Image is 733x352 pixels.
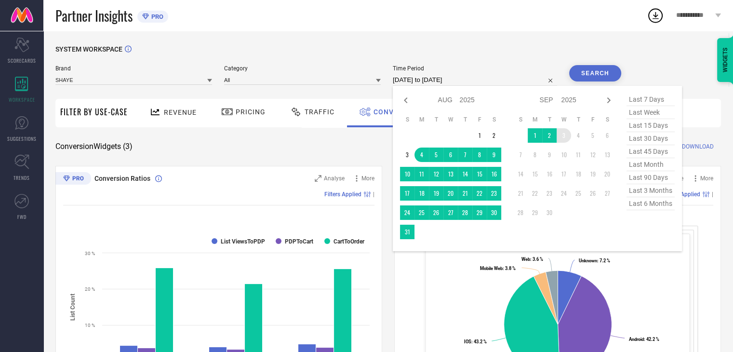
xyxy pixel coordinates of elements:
td: Sat Sep 20 2025 [600,167,614,181]
text: : 3.8 % [480,266,516,271]
th: Wednesday [443,116,458,123]
td: Sat Sep 27 2025 [600,186,614,201]
span: Conversion Ratios [94,175,150,182]
span: last 90 days [626,171,675,184]
td: Sun Aug 17 2025 [400,186,414,201]
svg: Zoom [315,175,321,182]
td: Sat Aug 09 2025 [487,148,501,162]
span: Partner Insights [55,6,133,26]
span: WORKSPACE [9,96,35,103]
div: Open download list [647,7,664,24]
span: TRENDS [13,174,30,181]
div: Premium [55,172,91,187]
td: Tue Aug 19 2025 [429,186,443,201]
td: Tue Sep 02 2025 [542,128,557,143]
span: Analyse [324,175,345,182]
td: Sun Aug 03 2025 [400,148,414,162]
span: last 7 days [626,93,675,106]
td: Fri Aug 15 2025 [472,167,487,181]
span: last 30 days [626,132,675,145]
span: Time Period [393,65,557,72]
span: last 6 months [626,197,675,210]
span: SUGGESTIONS [7,135,37,142]
th: Thursday [571,116,586,123]
th: Thursday [458,116,472,123]
td: Thu Aug 14 2025 [458,167,472,181]
td: Mon Sep 29 2025 [528,205,542,220]
th: Sunday [513,116,528,123]
td: Fri Sep 12 2025 [586,148,600,162]
span: last month [626,158,675,171]
text: : 3.6 % [521,257,543,262]
td: Mon Aug 04 2025 [414,148,429,162]
td: Thu Aug 07 2025 [458,148,472,162]
td: Wed Aug 06 2025 [443,148,458,162]
span: last 45 days [626,145,675,158]
td: Sun Sep 07 2025 [513,148,528,162]
th: Tuesday [429,116,443,123]
button: Search [569,65,621,81]
tspan: IOS [464,339,471,344]
div: Previous month [400,95,412,106]
span: PRO [149,13,163,20]
tspan: Unknown [579,258,597,263]
tspan: List Count [69,293,76,320]
td: Sun Sep 14 2025 [513,167,528,181]
span: last 15 days [626,119,675,132]
td: Tue Sep 30 2025 [542,205,557,220]
td: Sun Aug 24 2025 [400,205,414,220]
td: Sun Aug 31 2025 [400,225,414,239]
text: : 43.2 % [464,339,487,344]
td: Mon Sep 22 2025 [528,186,542,201]
td: Sat Aug 30 2025 [487,205,501,220]
td: Wed Sep 17 2025 [557,167,571,181]
span: DOWNLOAD [682,142,714,151]
span: Pricing [236,108,266,116]
tspan: Mobile Web [480,266,503,271]
div: Next month [603,95,614,106]
text: : 7.2 % [579,258,610,263]
td: Fri Sep 19 2025 [586,167,600,181]
td: Mon Sep 01 2025 [528,128,542,143]
td: Thu Sep 25 2025 [571,186,586,201]
td: Fri Aug 22 2025 [472,186,487,201]
span: Filter By Use-Case [60,106,128,118]
td: Thu Sep 11 2025 [571,148,586,162]
span: | [712,191,713,198]
td: Tue Aug 26 2025 [429,205,443,220]
span: | [373,191,374,198]
td: Tue Sep 16 2025 [542,167,557,181]
span: More [700,175,713,182]
td: Mon Sep 08 2025 [528,148,542,162]
input: Select time period [393,74,557,86]
span: Brand [55,65,212,72]
td: Tue Aug 05 2025 [429,148,443,162]
text: : 42.2 % [629,336,659,341]
text: 20 % [85,286,95,292]
td: Wed Sep 24 2025 [557,186,571,201]
td: Mon Aug 18 2025 [414,186,429,201]
td: Fri Aug 08 2025 [472,148,487,162]
text: CartToOrder [333,238,365,245]
span: More [361,175,374,182]
th: Monday [528,116,542,123]
th: Monday [414,116,429,123]
td: Thu Sep 18 2025 [571,167,586,181]
th: Saturday [487,116,501,123]
span: last 3 months [626,184,675,197]
td: Fri Sep 26 2025 [586,186,600,201]
td: Sat Sep 13 2025 [600,148,614,162]
th: Wednesday [557,116,571,123]
td: Fri Sep 05 2025 [586,128,600,143]
td: Sat Aug 02 2025 [487,128,501,143]
td: Tue Aug 12 2025 [429,167,443,181]
td: Mon Aug 11 2025 [414,167,429,181]
td: Fri Aug 29 2025 [472,205,487,220]
td: Wed Sep 10 2025 [557,148,571,162]
td: Wed Sep 03 2025 [557,128,571,143]
td: Sat Aug 23 2025 [487,186,501,201]
td: Sun Sep 28 2025 [513,205,528,220]
text: 10 % [85,323,95,328]
td: Tue Sep 09 2025 [542,148,557,162]
td: Mon Sep 15 2025 [528,167,542,181]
